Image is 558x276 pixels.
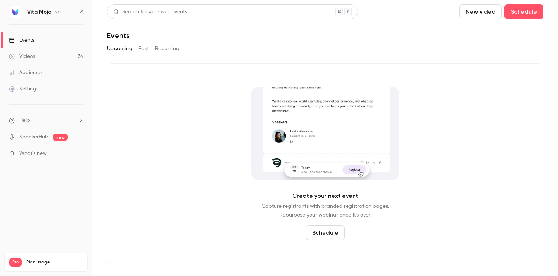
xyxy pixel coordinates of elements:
div: Audience [9,69,42,76]
h1: Events [107,31,130,40]
span: What's new [19,150,47,158]
button: Schedule [306,225,345,240]
img: Vita Mojo [9,6,21,18]
button: New video [459,4,502,19]
span: Plan usage [26,259,83,265]
div: Videos [9,53,35,60]
h6: Vita Mojo [27,8,51,16]
li: help-dropdown-opener [9,117,83,124]
span: Help [19,117,30,124]
button: Upcoming [107,43,132,55]
span: Pro [9,258,22,267]
div: Search for videos or events [113,8,187,16]
p: Capture registrants with branded registration pages. Repurpose your webinar once it's over. [262,202,389,220]
span: new [53,134,68,141]
button: Past [138,43,149,55]
p: Create your next event [292,192,358,200]
div: Settings [9,85,38,93]
button: Schedule [504,4,543,19]
button: Recurring [155,43,180,55]
iframe: Noticeable Trigger [75,151,83,157]
div: Events [9,37,34,44]
a: SpeakerHub [19,133,48,141]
